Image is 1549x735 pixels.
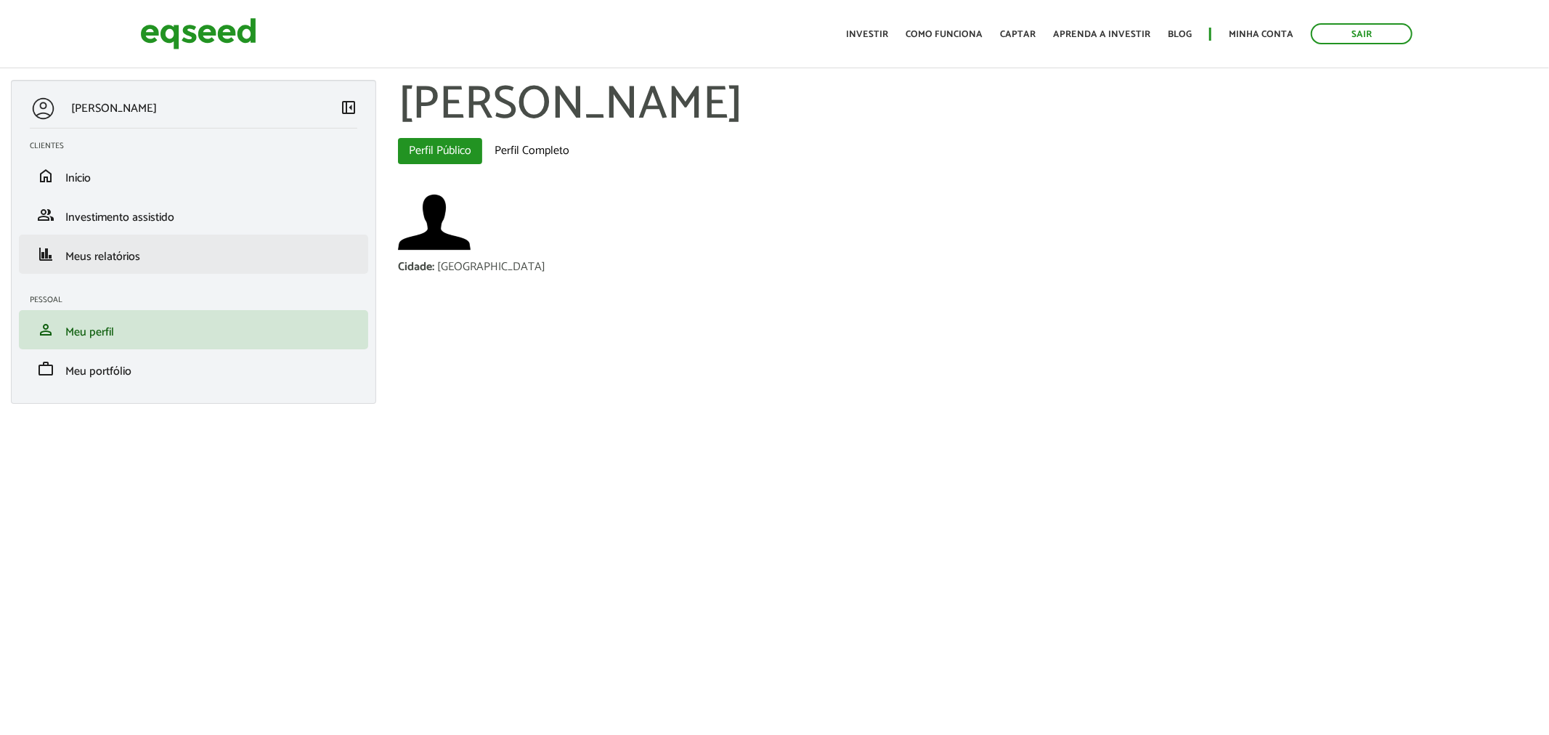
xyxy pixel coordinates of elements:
[30,296,368,304] h2: Pessoal
[37,245,54,263] span: finance
[65,208,174,227] span: Investimento assistido
[30,167,357,184] a: homeInício
[906,30,983,39] a: Como funciona
[398,261,437,273] div: Cidade
[19,310,368,349] li: Meu perfil
[846,30,888,39] a: Investir
[19,349,368,389] li: Meu portfólio
[30,321,357,338] a: personMeu perfil
[484,138,580,164] a: Perfil Completo
[19,235,368,274] li: Meus relatórios
[30,360,357,378] a: workMeu portfólio
[65,322,114,342] span: Meu perfil
[37,321,54,338] span: person
[437,261,545,273] div: [GEOGRAPHIC_DATA]
[19,156,368,195] li: Início
[1000,30,1036,39] a: Captar
[19,195,368,235] li: Investimento assistido
[398,80,1538,131] h1: [PERSON_NAME]
[1053,30,1150,39] a: Aprenda a investir
[37,360,54,378] span: work
[30,245,357,263] a: financeMeus relatórios
[65,247,140,267] span: Meus relatórios
[1311,23,1412,44] a: Sair
[140,15,256,53] img: EqSeed
[65,362,131,381] span: Meu portfólio
[398,186,471,259] img: Foto de Antonio Sergio Alves Braga
[398,138,482,164] a: Perfil Público
[432,257,434,277] span: :
[37,206,54,224] span: group
[71,102,157,115] p: [PERSON_NAME]
[1229,30,1293,39] a: Minha conta
[37,167,54,184] span: home
[340,99,357,116] span: left_panel_close
[65,168,91,188] span: Início
[1168,30,1192,39] a: Blog
[398,186,471,259] a: Ver perfil do usuário.
[340,99,357,119] a: Colapsar menu
[30,142,368,150] h2: Clientes
[30,206,357,224] a: groupInvestimento assistido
